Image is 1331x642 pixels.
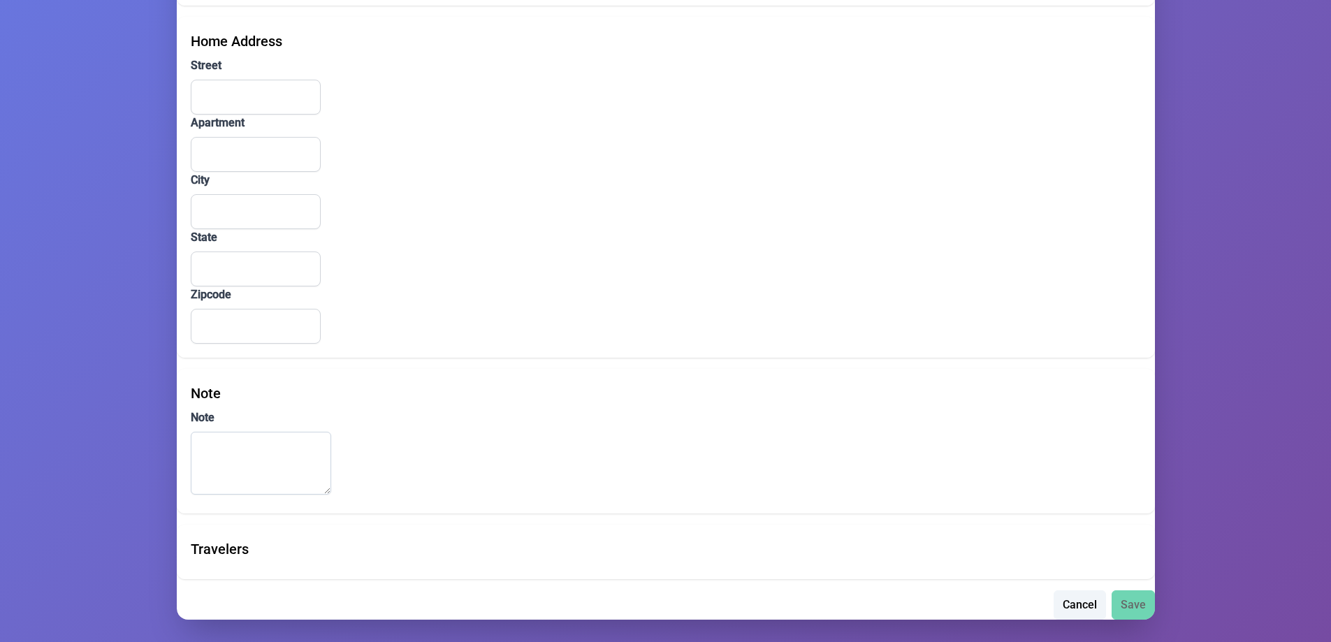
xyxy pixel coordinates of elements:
[1063,597,1097,613] span: Cancel
[191,57,1141,74] label: Street
[191,115,1141,131] label: Apartment
[191,229,1141,246] label: State
[191,172,1141,189] label: City
[191,409,1141,426] label: Note
[191,31,1141,52] div: Home Address
[1121,597,1146,613] span: Save
[191,383,1141,404] div: Note
[1112,590,1155,620] button: Save
[191,286,1141,303] label: Zipcode
[191,539,1141,560] div: Travelers
[1054,590,1106,620] button: Cancel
